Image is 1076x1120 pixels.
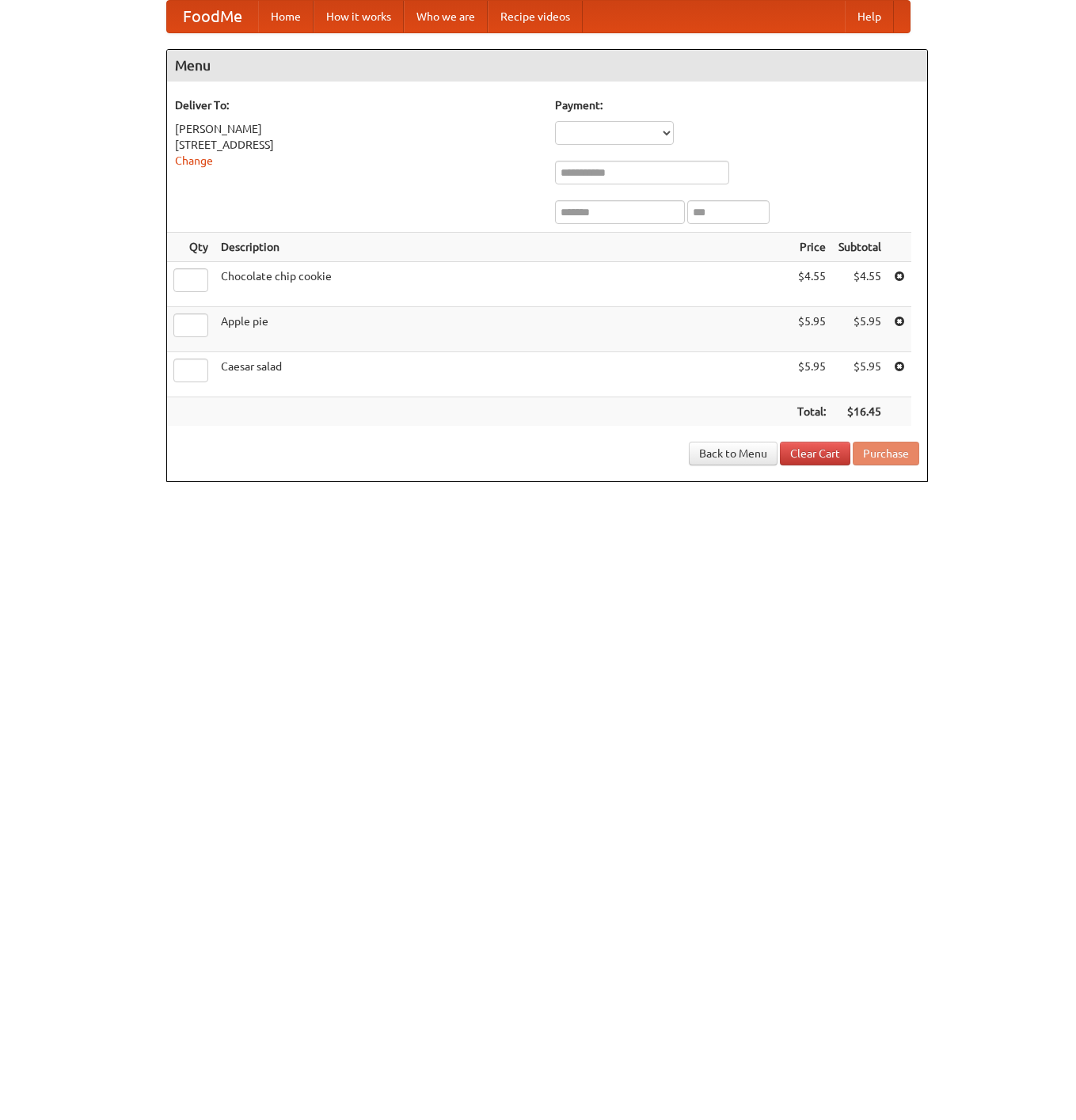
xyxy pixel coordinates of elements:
[215,233,791,262] th: Description
[175,154,213,167] a: Change
[791,352,832,397] td: $5.95
[215,352,791,397] td: Caesar salad
[175,121,539,137] div: [PERSON_NAME]
[791,397,832,427] th: Total:
[832,352,888,397] td: $5.95
[791,262,832,307] td: $4.55
[853,442,919,465] button: Purchase
[175,97,539,113] h5: Deliver To:
[314,1,404,32] a: How it works
[175,137,539,153] div: [STREET_ADDRESS]
[689,442,778,465] a: Back to Menu
[404,1,488,32] a: Who we are
[215,307,791,352] td: Apple pie
[215,262,791,307] td: Chocolate chip cookie
[832,397,888,427] th: $16.45
[258,1,314,32] a: Home
[832,262,888,307] td: $4.55
[167,233,215,262] th: Qty
[555,97,919,113] h5: Payment:
[167,50,927,82] h4: Menu
[832,233,888,262] th: Subtotal
[780,442,850,465] a: Clear Cart
[167,1,258,32] a: FoodMe
[791,307,832,352] td: $5.95
[845,1,894,32] a: Help
[791,233,832,262] th: Price
[832,307,888,352] td: $5.95
[488,1,583,32] a: Recipe videos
